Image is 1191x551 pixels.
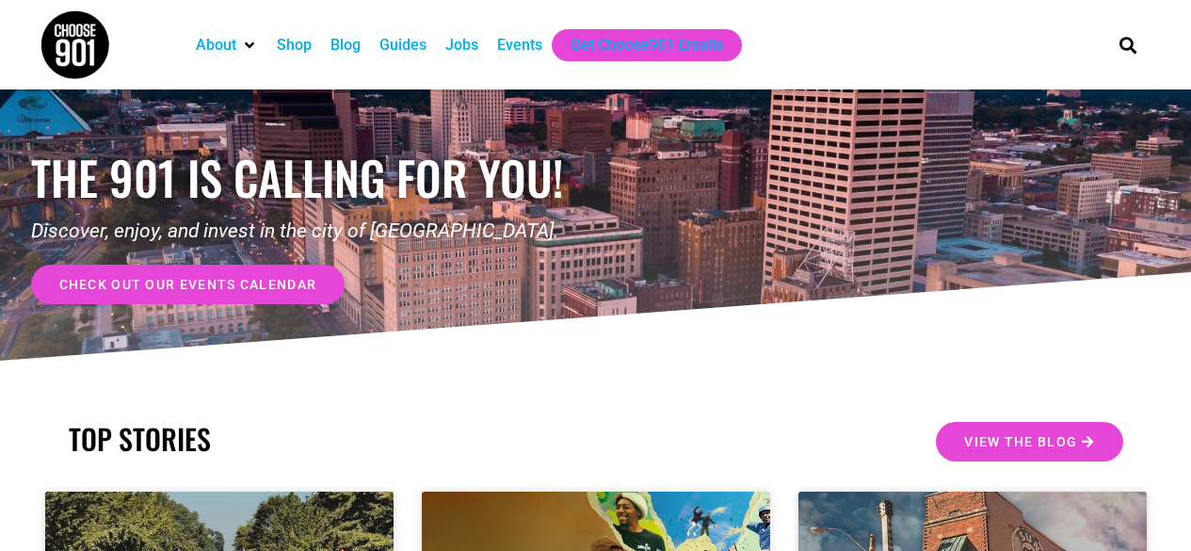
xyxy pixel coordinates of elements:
p: Discover, enjoy, and invest in the city of [GEOGRAPHIC_DATA]. [31,217,596,247]
div: About [186,29,267,61]
nav: Main nav [186,29,1086,61]
span: check out our events calendar [59,278,317,291]
h1: the 901 is calling for you! [31,150,596,205]
a: Blog [330,34,361,57]
a: Events [497,34,542,57]
a: Shop [277,34,312,57]
a: View the Blog [936,422,1122,462]
a: Guides [379,34,427,57]
h2: TOP STORIES [69,422,587,456]
div: Search [1112,29,1143,60]
a: About [196,34,236,57]
a: Jobs [445,34,478,57]
a: check out our events calendar [31,265,346,304]
span: View the Blog [964,435,1077,448]
a: Get Choose901 Emails [571,34,723,57]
